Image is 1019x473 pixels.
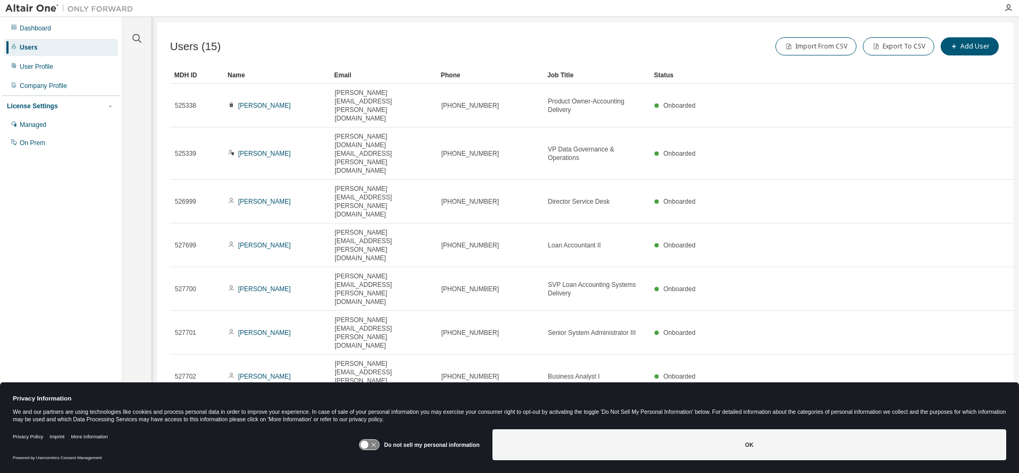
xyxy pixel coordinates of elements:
[548,97,645,114] span: Product Owner-Accounting Delivery
[7,102,58,110] div: License Settings
[175,149,196,158] span: 525339
[548,328,636,337] span: Senior System Administrator III
[335,272,432,306] span: [PERSON_NAME][EMAIL_ADDRESS][PERSON_NAME][DOMAIN_NAME]
[664,373,695,380] span: Onboarded
[335,359,432,394] span: [PERSON_NAME][EMAIL_ADDRESS][PERSON_NAME][DOMAIN_NAME]
[664,150,695,157] span: Onboarded
[441,67,539,84] div: Phone
[548,197,610,206] span: Director Service Desk
[174,67,219,84] div: MDH ID
[548,145,645,162] span: VP Data Governance & Operations
[175,197,196,206] span: 526999
[335,228,432,262] span: [PERSON_NAME][EMAIL_ADDRESS][PERSON_NAME][DOMAIN_NAME]
[548,241,601,250] span: Loan Accountant II
[775,37,856,55] button: Import From CSV
[863,37,934,55] button: Export To CSV
[20,43,37,52] div: Users
[238,102,291,109] a: [PERSON_NAME]
[664,329,695,336] span: Onboarded
[941,37,999,55] button: Add User
[20,24,51,33] div: Dashboard
[238,373,291,380] a: [PERSON_NAME]
[175,285,196,293] span: 527700
[175,372,196,381] span: 527702
[175,328,196,337] span: 527701
[335,185,432,219] span: [PERSON_NAME][EMAIL_ADDRESS][PERSON_NAME][DOMAIN_NAME]
[335,89,432,123] span: [PERSON_NAME][EMAIL_ADDRESS][PERSON_NAME][DOMAIN_NAME]
[20,139,45,147] div: On Prem
[238,198,291,205] a: [PERSON_NAME]
[20,82,67,90] div: Company Profile
[547,67,645,84] div: Job Title
[170,41,221,53] span: Users (15)
[20,62,53,71] div: User Profile
[441,241,499,250] span: [PHONE_NUMBER]
[441,197,499,206] span: [PHONE_NUMBER]
[335,316,432,350] span: [PERSON_NAME][EMAIL_ADDRESS][PERSON_NAME][DOMAIN_NAME]
[334,67,432,84] div: Email
[238,242,291,249] a: [PERSON_NAME]
[664,242,695,249] span: Onboarded
[664,102,695,109] span: Onboarded
[228,67,326,84] div: Name
[238,285,291,293] a: [PERSON_NAME]
[5,3,139,14] img: Altair One
[664,285,695,293] span: Onboarded
[238,150,291,157] a: [PERSON_NAME]
[664,198,695,205] span: Onboarded
[441,285,499,293] span: [PHONE_NUMBER]
[335,132,432,175] span: [PERSON_NAME][DOMAIN_NAME][EMAIL_ADDRESS][PERSON_NAME][DOMAIN_NAME]
[441,372,499,381] span: [PHONE_NUMBER]
[441,149,499,158] span: [PHONE_NUMBER]
[20,121,46,129] div: Managed
[175,241,196,250] span: 527699
[548,280,645,298] span: SVP Loan Accounting Systems Delivery
[548,372,600,381] span: Business Analyst I
[441,328,499,337] span: [PHONE_NUMBER]
[238,329,291,336] a: [PERSON_NAME]
[175,101,196,110] span: 525338
[441,101,499,110] span: [PHONE_NUMBER]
